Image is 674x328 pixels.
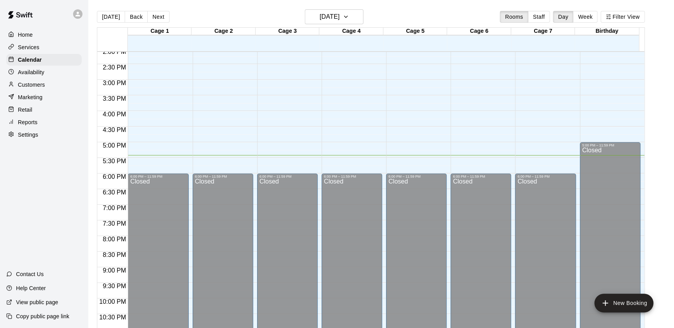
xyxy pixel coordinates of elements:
span: 10:30 PM [97,314,128,321]
span: 6:00 PM [101,173,128,180]
p: Services [18,43,39,51]
p: Customers [18,81,45,89]
p: Home [18,31,33,39]
a: Availability [6,66,82,78]
div: 6:00 PM – 11:59 PM [517,175,573,178]
div: 6:00 PM – 11:59 PM [259,175,315,178]
div: 6:00 PM – 11:59 PM [324,175,380,178]
button: Rooms [500,11,528,23]
div: Cage 1 [128,28,191,35]
span: 10:00 PM [97,298,128,305]
div: Cage 7 [511,28,575,35]
div: Birthday [575,28,638,35]
span: 7:00 PM [101,205,128,211]
span: 9:30 PM [101,283,128,289]
span: 3:30 PM [101,95,128,102]
span: 6:30 PM [101,189,128,196]
button: Back [125,11,148,23]
div: Cage 2 [191,28,255,35]
button: Next [147,11,169,23]
span: 2:30 PM [101,64,128,71]
p: Reports [18,118,38,126]
button: [DATE] [97,11,125,23]
a: Settings [6,129,82,141]
div: Cage 5 [383,28,447,35]
div: Cage 6 [447,28,511,35]
a: Retail [6,104,82,116]
button: Day [553,11,573,23]
div: Cage 3 [256,28,319,35]
button: Staff [528,11,550,23]
a: Services [6,41,82,53]
p: Marketing [18,93,43,101]
div: 5:00 PM – 11:59 PM [582,143,638,147]
div: Cage 4 [319,28,383,35]
p: Contact Us [16,270,44,278]
p: Retail [18,106,32,114]
span: 8:00 PM [101,236,128,242]
span: 7:30 PM [101,220,128,227]
button: Week [573,11,597,23]
span: 9:00 PM [101,267,128,274]
span: 2:00 PM [101,48,128,55]
span: 4:30 PM [101,127,128,133]
p: Settings [18,131,38,139]
a: Home [6,29,82,41]
div: 6:00 PM – 11:59 PM [195,175,251,178]
p: Copy public page link [16,312,69,320]
p: Help Center [16,284,46,292]
span: 3:00 PM [101,80,128,86]
a: Reports [6,116,82,128]
button: Filter View [601,11,644,23]
a: Marketing [6,91,82,103]
div: 6:00 PM – 11:59 PM [453,175,509,178]
button: add [594,294,653,312]
div: 6:00 PM – 11:59 PM [130,175,186,178]
span: 5:30 PM [101,158,128,164]
span: 4:00 PM [101,111,128,118]
button: [DATE] [305,9,363,24]
a: Customers [6,79,82,91]
div: 6:00 PM – 11:59 PM [388,175,444,178]
h6: [DATE] [320,11,340,22]
p: Availability [18,68,45,76]
p: View public page [16,298,58,306]
a: Calendar [6,54,82,66]
p: Calendar [18,56,42,64]
span: 5:00 PM [101,142,128,149]
span: 8:30 PM [101,251,128,258]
